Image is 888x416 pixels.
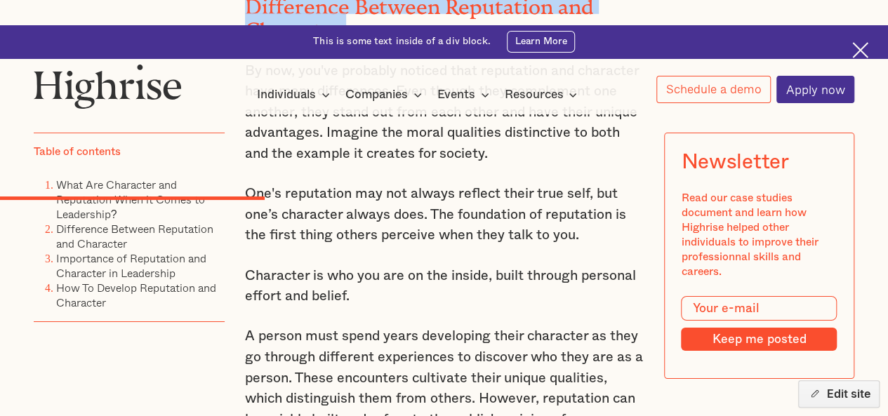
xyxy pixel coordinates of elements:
a: Difference Between Reputation and Character [56,220,213,252]
button: Edit site [798,380,880,408]
a: Schedule a demo [656,76,771,103]
div: Companies [345,86,408,103]
div: Events [437,86,493,103]
div: Individuals [257,86,316,103]
div: Resources [504,86,563,103]
div: Events [437,86,475,103]
img: Cross icon [852,42,868,58]
img: Highrise logo [34,64,182,109]
input: Your e-mail [681,296,837,321]
div: Individuals [257,86,334,103]
a: Importance of Reputation and Character in Leadership [56,250,206,281]
a: How To Develop Reputation and Character [56,279,216,311]
form: Modal Form [681,296,837,351]
div: This is some text inside of a div block. [313,35,491,48]
a: Learn More [507,31,575,53]
p: Character is who you are on the inside, built through personal effort and belief. [245,266,644,307]
input: Keep me posted [681,328,837,351]
div: Table of contents [34,145,121,159]
div: Resources [504,86,581,103]
a: Apply now [776,76,854,103]
div: Read our case studies document and learn how Highrise helped other individuals to improve their p... [681,191,837,279]
div: Newsletter [681,150,788,174]
p: One's reputation may not always reflect their true self, but one’s character always does. The fou... [245,184,644,246]
div: Companies [345,86,426,103]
